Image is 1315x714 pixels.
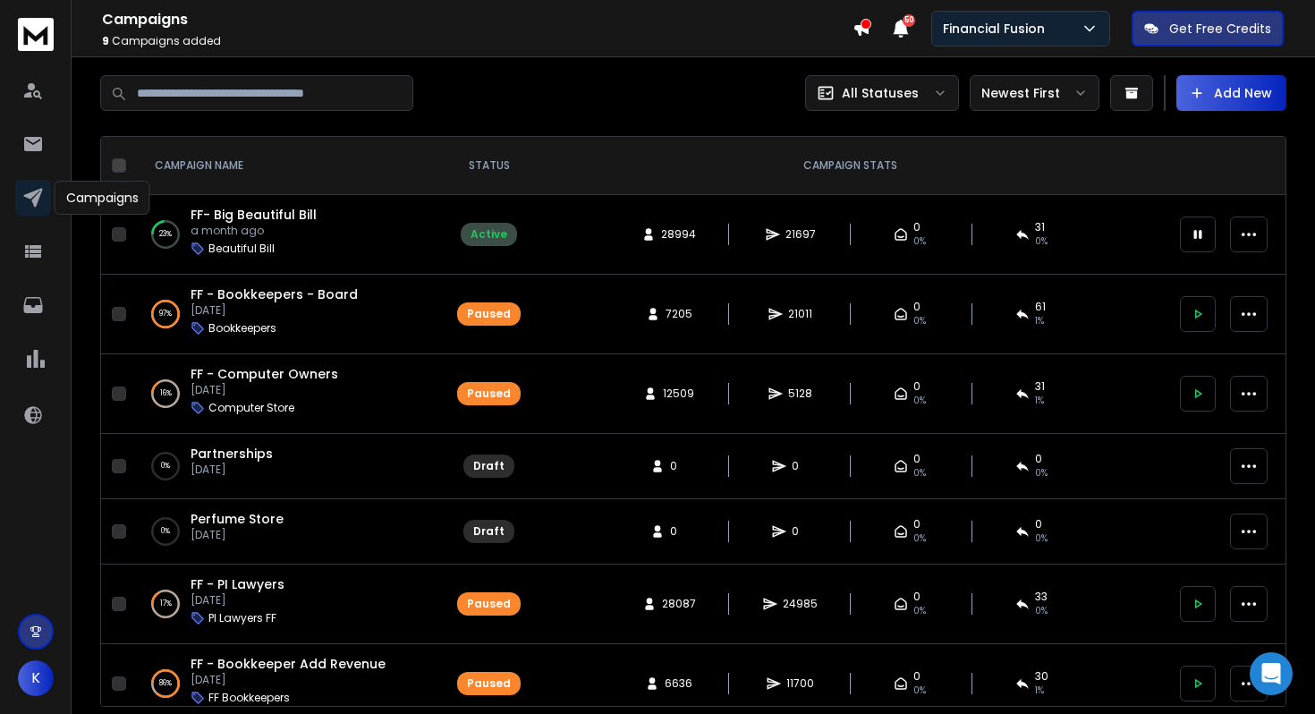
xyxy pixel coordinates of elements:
[102,33,109,48] span: 9
[191,303,358,318] p: [DATE]
[208,321,276,336] p: Bookkeepers
[133,434,446,499] td: 0%Partnerships[DATE]
[903,14,915,27] span: 50
[1035,314,1044,328] span: 1 %
[1035,220,1045,234] span: 31
[159,305,172,323] p: 97 %
[1250,652,1293,695] div: Open Intercom Messenger
[102,34,853,48] p: Campaigns added
[943,20,1052,38] p: Financial Fusion
[133,354,446,434] td: 16%FF - Computer Owners[DATE]Computer Store
[1132,11,1284,47] button: Get Free Credits
[160,385,172,403] p: 16 %
[786,676,814,691] span: 11700
[1035,669,1048,684] span: 30
[913,234,926,249] span: 0%
[159,675,172,693] p: 86 %
[913,452,920,466] span: 0
[1035,684,1044,698] span: 1 %
[531,137,1169,195] th: CAMPAIGN STATS
[913,669,920,684] span: 0
[191,463,273,477] p: [DATE]
[467,676,511,691] div: Paused
[665,676,692,691] span: 6636
[161,457,170,475] p: 0 %
[1035,466,1048,480] span: 0%
[191,510,284,528] a: Perfume Store
[1035,379,1045,394] span: 31
[133,499,446,565] td: 0%Perfume Store[DATE]
[467,597,511,611] div: Paused
[191,673,386,687] p: [DATE]
[788,387,812,401] span: 5128
[661,227,696,242] span: 28994
[913,466,926,480] span: 0%
[191,528,284,542] p: [DATE]
[208,611,276,625] p: PI Lawyers FF
[1035,452,1042,466] span: 0
[191,655,386,673] a: FF - Bookkeeper Add Revenue
[670,459,688,473] span: 0
[1176,75,1286,111] button: Add New
[473,459,505,473] div: Draft
[208,691,290,705] p: FF Bookkeepers
[913,517,920,531] span: 0
[783,597,818,611] span: 24985
[191,445,273,463] a: Partnerships
[913,220,920,234] span: 0
[670,524,688,539] span: 0
[467,387,511,401] div: Paused
[913,590,920,604] span: 0
[788,307,812,321] span: 21011
[1035,604,1048,618] span: 0 %
[446,137,531,195] th: STATUS
[1035,394,1044,408] span: 1 %
[471,227,507,242] div: Active
[913,394,926,408] span: 0%
[662,597,696,611] span: 28087
[133,275,446,354] td: 97%FF - Bookkeepers - Board[DATE]Bookkeepers
[1169,20,1271,38] p: Get Free Credits
[666,307,692,321] span: 7205
[913,604,926,618] span: 0%
[18,660,54,696] button: K
[191,224,317,238] p: a month ago
[191,285,358,303] a: FF - Bookkeepers - Board
[467,307,511,321] div: Paused
[133,565,446,644] td: 17%FF - PI Lawyers[DATE]PI Lawyers FF
[133,137,446,195] th: CAMPAIGN NAME
[191,365,338,383] a: FF - Computer Owners
[191,206,317,224] a: FF- Big Beautiful Bill
[208,401,294,415] p: Computer Store
[473,524,505,539] div: Draft
[1035,531,1048,546] span: 0%
[1035,234,1048,249] span: 0 %
[913,314,926,328] span: 0%
[970,75,1099,111] button: Newest First
[1035,300,1046,314] span: 61
[102,9,853,30] h1: Campaigns
[159,225,172,243] p: 23 %
[1035,517,1042,531] span: 0
[191,593,284,608] p: [DATE]
[208,242,275,256] p: Beautiful Bill
[913,684,926,698] span: 0%
[191,575,284,593] a: FF - PI Lawyers
[191,383,338,397] p: [DATE]
[792,524,810,539] span: 0
[55,181,150,215] div: Campaigns
[785,227,816,242] span: 21697
[663,387,694,401] span: 12509
[913,379,920,394] span: 0
[160,595,172,613] p: 17 %
[913,300,920,314] span: 0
